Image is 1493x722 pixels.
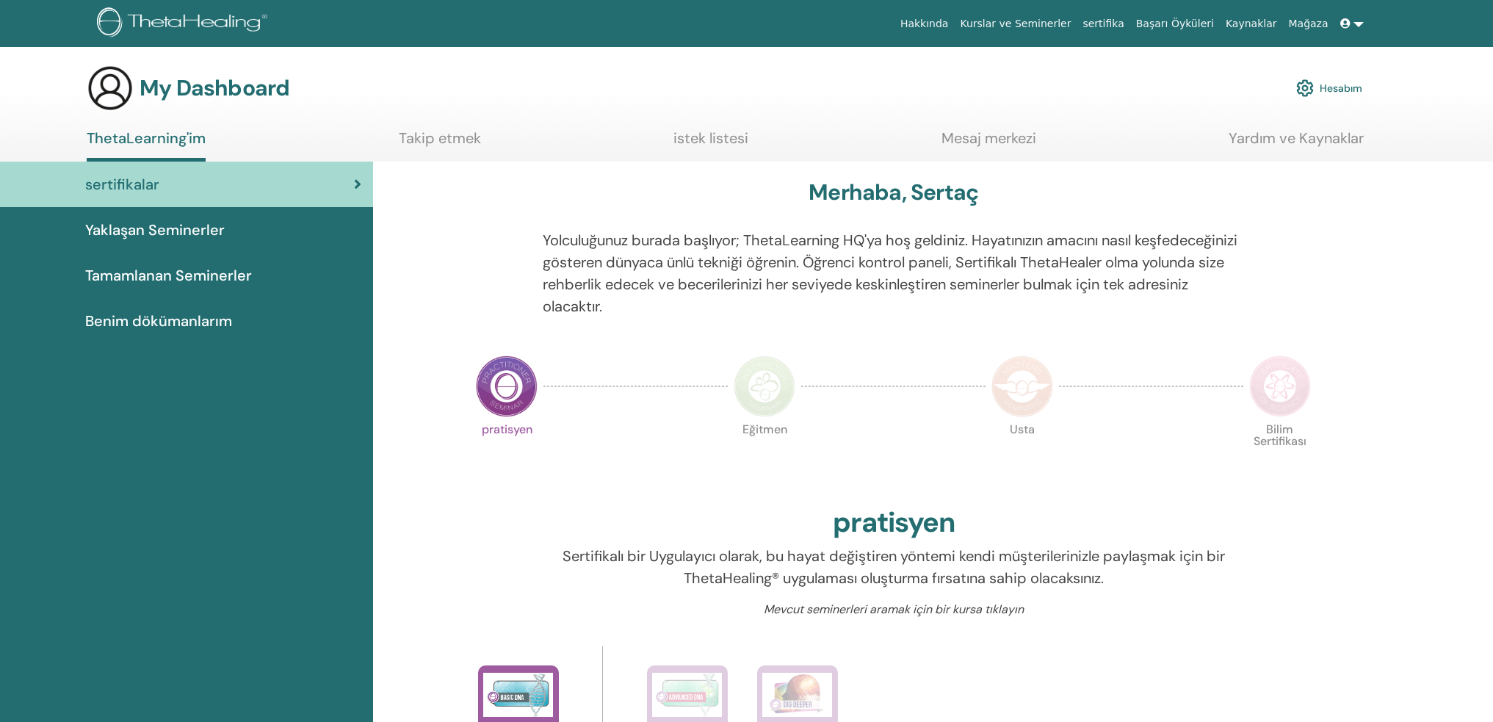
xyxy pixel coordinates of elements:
[85,310,232,332] span: Benim dökümanlarım
[1220,10,1283,37] a: Kaynaklar
[543,229,1244,317] p: Yolculuğunuz burada başlıyor; ThetaLearning HQ'ya hoş geldiniz. Hayatınızın amacını nasıl keşfede...
[809,179,978,206] h3: Merhaba, Sertaç
[476,355,538,417] img: Practitioner
[734,424,795,485] p: Eğitmen
[543,601,1244,618] p: Mevcut seminerleri aramak için bir kursa tıklayın
[483,673,553,717] img: Basic DNA
[1130,10,1220,37] a: Başarı Öyküleri
[1249,424,1311,485] p: Bilim Sertifikası
[476,424,538,485] p: pratisyen
[85,219,225,241] span: Yaklaşan Seminerler
[140,75,289,101] h3: My Dashboard
[85,173,159,195] span: sertifikalar
[762,673,832,717] img: Dig Deeper
[85,264,252,286] span: Tamamlanan Seminerler
[1077,10,1129,37] a: sertifika
[833,506,955,540] h2: pratisyen
[97,7,272,40] img: logo.png
[543,545,1244,589] p: Sertifikalı bir Uygulayıcı olarak, bu hayat değiştiren yöntemi kendi müşterilerinizle paylaşmak i...
[734,355,795,417] img: Instructor
[991,355,1053,417] img: Master
[673,129,748,158] a: istek listesi
[1296,76,1314,101] img: cog.svg
[399,129,481,158] a: Takip etmek
[894,10,955,37] a: Hakkında
[954,10,1077,37] a: Kurslar ve Seminerler
[652,673,722,717] img: Advanced DNA
[1229,129,1364,158] a: Yardım ve Kaynaklar
[941,129,1036,158] a: Mesaj merkezi
[1249,355,1311,417] img: Certificate of Science
[87,65,134,112] img: generic-user-icon.jpg
[991,424,1053,485] p: Usta
[1282,10,1334,37] a: Mağaza
[1296,72,1362,104] a: Hesabım
[87,129,206,162] a: ThetaLearning'im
